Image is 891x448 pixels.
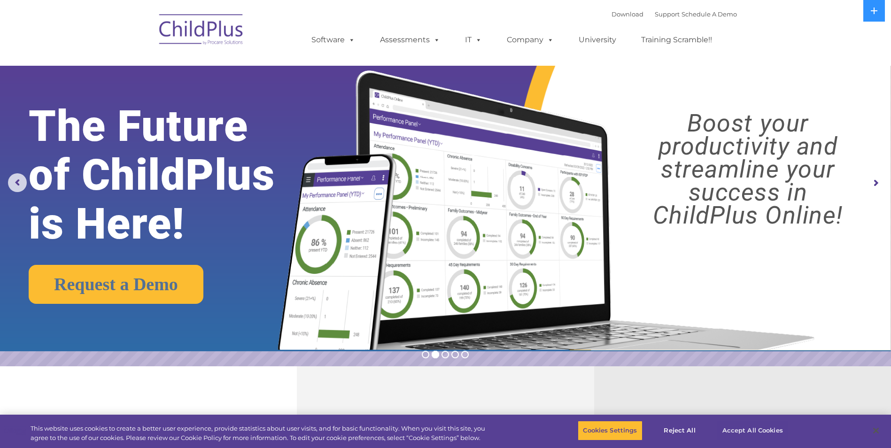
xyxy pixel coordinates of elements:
a: University [569,31,626,49]
a: Assessments [371,31,449,49]
div: This website uses cookies to create a better user experience, provide statistics about user visit... [31,424,490,442]
button: Reject All [651,421,709,440]
button: Accept All Cookies [717,421,788,440]
a: Request a Demo [29,265,203,304]
a: Support [655,10,680,18]
span: Phone number [131,100,170,108]
font: | [612,10,737,18]
a: Company [497,31,563,49]
a: Download [612,10,643,18]
button: Close [866,420,886,441]
rs-layer: Boost your productivity and streamline your success in ChildPlus Online! [616,112,880,227]
a: Software [302,31,364,49]
rs-layer: The Future of ChildPlus is Here! [29,102,313,248]
button: Cookies Settings [578,421,642,440]
img: ChildPlus by Procare Solutions [155,8,248,54]
span: Last name [131,62,159,69]
a: IT [456,31,491,49]
a: Training Scramble!! [632,31,721,49]
a: Schedule A Demo [682,10,737,18]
